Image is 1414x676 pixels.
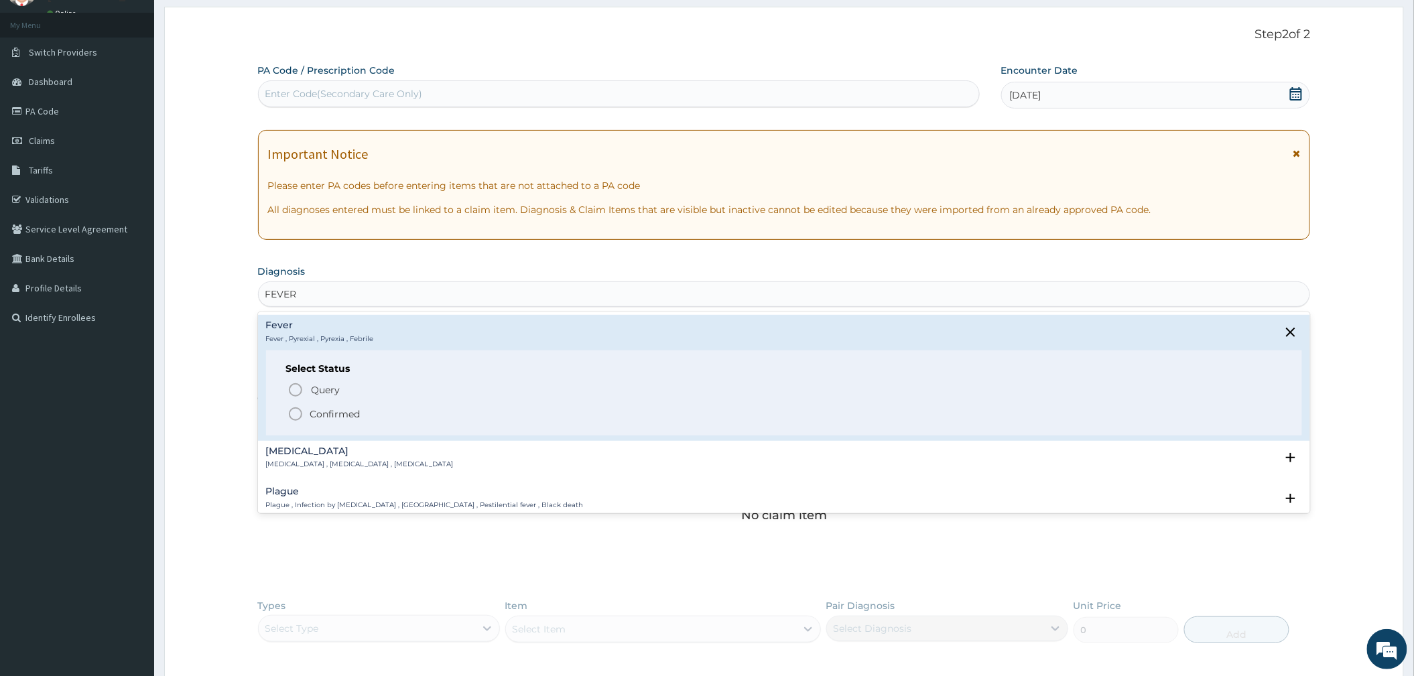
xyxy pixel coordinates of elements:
i: open select status [1283,450,1299,466]
a: Online [47,9,79,18]
textarea: Type your message and hit 'Enter' [7,366,255,413]
span: Switch Providers [29,46,97,58]
div: Minimize live chat window [220,7,252,39]
h4: [MEDICAL_DATA] [266,446,454,456]
h1: Important Notice [268,147,369,161]
i: status option filled [287,406,304,422]
p: All diagnoses entered must be linked to a claim item. Diagnosis & Claim Items that are visible bu... [268,203,1301,216]
p: Plague , Infection by [MEDICAL_DATA] , [GEOGRAPHIC_DATA] , Pestilential fever , Black death [266,500,584,510]
i: open select status [1283,490,1299,506]
p: [MEDICAL_DATA] , [MEDICAL_DATA] , [MEDICAL_DATA] [266,460,454,469]
i: status option query [287,382,304,398]
h4: Plague [266,486,584,496]
p: No claim item [741,509,827,522]
h6: Select Status [286,364,1283,374]
p: Fever , Pyrexial , Pyrexia , Febrile [266,334,374,344]
p: Confirmed [310,407,361,421]
span: [DATE] [1010,88,1041,102]
label: PA Code / Prescription Code [258,64,395,77]
i: close select status [1283,324,1299,340]
p: Please enter PA codes before entering items that are not attached to a PA code [268,179,1301,192]
span: We're online! [78,169,185,304]
p: Step 2 of 2 [258,27,1311,42]
span: Tariffs [29,164,53,176]
label: Diagnosis [258,265,306,278]
img: d_794563401_company_1708531726252_794563401 [25,67,54,100]
label: Encounter Date [1001,64,1078,77]
span: Dashboard [29,76,72,88]
span: Claims [29,135,55,147]
h4: Fever [266,320,374,330]
div: Chat with us now [70,75,225,92]
span: Query [312,383,340,397]
div: Enter Code(Secondary Care Only) [265,87,423,100]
